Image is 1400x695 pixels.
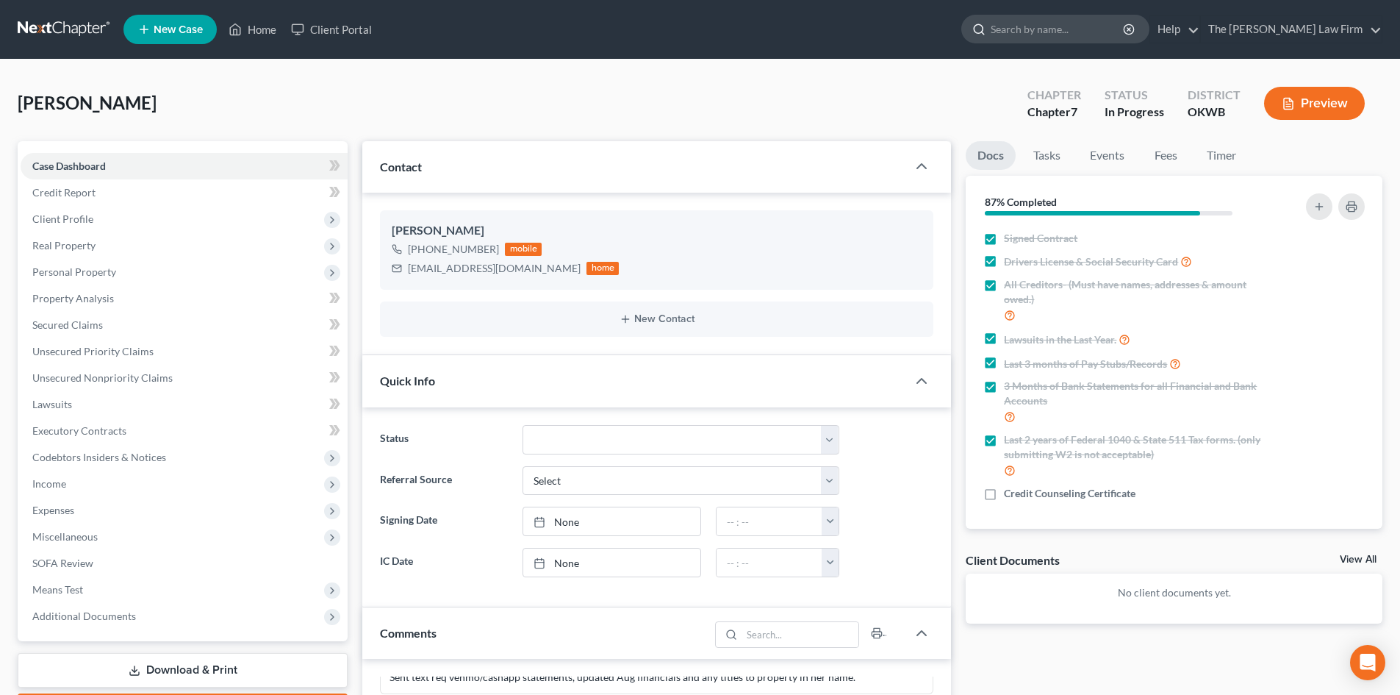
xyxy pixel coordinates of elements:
div: Chapter [1027,104,1081,121]
span: Last 3 months of Pay Stubs/Records [1004,357,1167,371]
a: Events [1078,141,1136,170]
a: Download & Print [18,653,348,688]
span: Income [32,477,66,490]
span: Credit Report [32,186,96,199]
a: Tasks [1022,141,1072,170]
input: -- : -- [717,507,822,535]
a: None [523,507,700,535]
span: Codebtors Insiders & Notices [32,451,166,463]
span: Unsecured Priority Claims [32,345,154,357]
div: Client Documents [966,552,1060,568]
a: Timer [1195,141,1248,170]
button: Preview [1264,87,1365,120]
a: Property Analysis [21,285,348,312]
span: Property Analysis [32,292,114,304]
span: Means Test [32,583,83,596]
label: Referral Source [373,466,514,496]
span: 3 Months of Bank Statements for all Financial and Bank Accounts [1004,379,1266,408]
div: District [1188,87,1241,104]
div: mobile [505,243,542,256]
div: Sent text req venmo/cashapp statements, updated Aug financials and any titles to property in her ... [390,670,924,685]
span: Executory Contracts [32,424,126,437]
span: Drivers License & Social Security Card [1004,254,1178,269]
a: Case Dashboard [21,153,348,179]
a: SOFA Review [21,550,348,577]
span: Miscellaneous [32,530,98,543]
div: OKWB [1188,104,1241,121]
span: Client Profile [32,213,93,225]
label: Signing Date [373,507,514,536]
span: [PERSON_NAME] [18,92,157,113]
span: Credit Counseling Certificate [1004,486,1135,501]
p: No client documents yet. [977,585,1371,600]
span: Unsecured Nonpriority Claims [32,371,173,384]
a: Unsecured Priority Claims [21,338,348,365]
label: IC Date [373,548,514,577]
span: Quick Info [380,374,435,388]
span: Real Property [32,239,96,252]
a: Client Portal [284,16,379,43]
span: Case Dashboard [32,160,106,172]
input: Search... [742,622,859,647]
span: SOFA Review [32,557,93,569]
div: Chapter [1027,87,1081,104]
a: Fees [1142,141,1189,170]
a: Unsecured Nonpriority Claims [21,365,348,391]
span: All Creditors- (Must have names, addresses & amount owed.) [1004,277,1266,307]
div: In Progress [1105,104,1164,121]
button: New Contact [392,313,922,325]
span: Additional Documents [32,610,136,622]
div: Open Intercom Messenger [1350,645,1385,680]
a: Lawsuits [21,391,348,418]
span: Comments [380,626,437,640]
span: Lawsuits [32,398,72,410]
strong: 87% Completed [985,196,1057,208]
div: home [586,262,619,275]
span: Secured Claims [32,318,103,331]
a: Executory Contracts [21,418,348,444]
span: Contact [380,160,422,174]
a: The [PERSON_NAME] Law Firm [1201,16,1382,43]
span: New Case [154,24,203,35]
div: [PERSON_NAME] [392,222,922,240]
span: 7 [1071,104,1077,118]
a: View All [1340,555,1376,565]
span: Personal Property [32,265,116,278]
div: [PHONE_NUMBER] [408,242,499,257]
span: Lawsuits in the Last Year. [1004,332,1116,347]
div: Status [1105,87,1164,104]
span: Last 2 years of Federal 1040 & State 511 Tax forms. (only submitting W2 is not acceptable) [1004,432,1266,462]
div: [EMAIL_ADDRESS][DOMAIN_NAME] [408,261,581,276]
input: -- : -- [717,549,822,577]
span: Expenses [32,504,74,516]
span: Signed Contract [1004,231,1077,246]
a: Docs [966,141,1016,170]
label: Status [373,425,514,455]
a: Help [1150,16,1199,43]
a: Credit Report [21,179,348,206]
a: Home [221,16,284,43]
a: None [523,549,700,577]
a: Secured Claims [21,312,348,338]
input: Search by name... [991,15,1125,43]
